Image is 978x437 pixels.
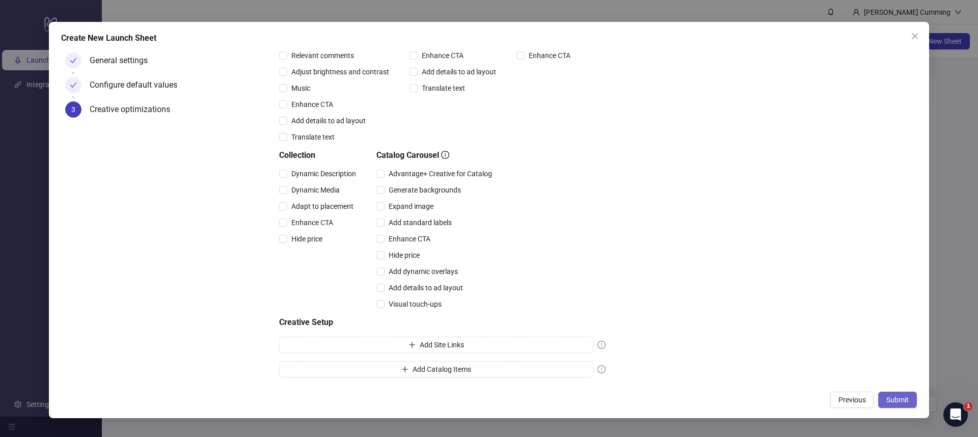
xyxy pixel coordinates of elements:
[287,66,393,77] span: Adjust brightness and contrast
[287,201,358,212] span: Adapt to placement
[385,250,424,261] span: Hide price
[401,366,409,373] span: plus
[420,341,464,349] span: Add Site Links
[943,402,968,427] iframe: Intercom live chat
[287,131,339,143] span: Translate text
[838,396,866,404] span: Previous
[287,168,360,179] span: Dynamic Description
[90,101,178,118] div: Creative optimizations
[597,365,606,373] span: exclamation-circle
[409,341,416,348] span: plus
[413,365,471,373] span: Add Catalog Items
[287,50,358,61] span: Relevant comments
[385,217,456,228] span: Add standard labels
[385,184,465,196] span: Generate backgrounds
[90,52,156,69] div: General settings
[597,341,606,349] span: exclamation-circle
[385,298,446,310] span: Visual touch-ups
[279,361,593,377] button: Add Catalog Items
[279,337,593,353] button: Add Site Links
[385,282,467,293] span: Add details to ad layout
[287,115,370,126] span: Add details to ad layout
[279,316,606,329] h5: Creative Setup
[418,50,468,61] span: Enhance CTA
[886,396,909,404] span: Submit
[287,233,327,244] span: Hide price
[418,66,500,77] span: Add details to ad layout
[525,50,575,61] span: Enhance CTA
[385,233,434,244] span: Enhance CTA
[61,32,917,44] div: Create New Launch Sheet
[830,392,874,408] button: Previous
[878,392,917,408] button: Submit
[70,81,77,89] span: check
[287,184,344,196] span: Dynamic Media
[911,32,919,40] span: close
[441,151,449,159] span: info-circle
[287,83,314,94] span: Music
[385,168,496,179] span: Advantage+ Creative for Catalog
[385,266,462,277] span: Add dynamic overlays
[279,149,360,161] h5: Collection
[907,28,923,44] button: Close
[71,105,75,114] span: 3
[385,201,438,212] span: Expand image
[964,402,972,411] span: 1
[287,99,337,110] span: Enhance CTA
[287,217,337,228] span: Enhance CTA
[70,57,77,64] span: check
[376,149,496,161] h5: Catalog Carousel
[90,77,185,93] div: Configure default values
[418,83,469,94] span: Translate text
